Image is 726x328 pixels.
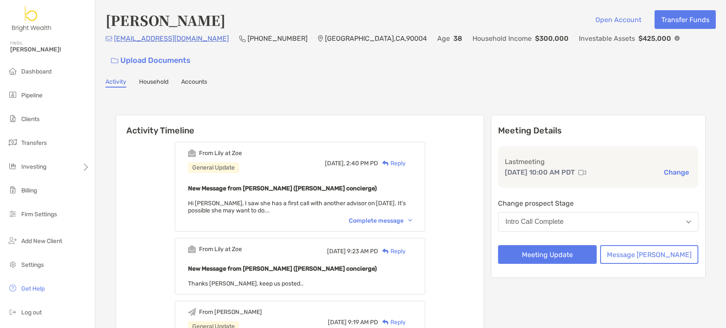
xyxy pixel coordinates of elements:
img: transfers icon [8,137,18,147]
span: Transfers [21,139,47,147]
img: Phone Icon [239,35,246,42]
span: Pipeline [21,92,43,99]
a: Activity [105,78,126,88]
img: pipeline icon [8,90,18,100]
span: Firm Settings [21,211,57,218]
p: Last meeting [505,156,692,167]
span: Hi [PERSON_NAME], I saw she has a first call with another advisor on [DATE]. It's possible she ma... [188,200,406,214]
img: Reply icon [382,249,389,254]
img: get-help icon [8,283,18,293]
img: Zoe Logo [10,3,54,34]
p: Meeting Details [498,125,698,136]
span: [DATE], [325,160,345,167]
img: Open dropdown arrow [686,221,691,223]
img: billing icon [8,185,18,195]
span: 9:19 AM PD [348,319,378,326]
p: Age [437,33,450,44]
a: Household [139,78,168,88]
p: $300,000 [535,33,569,44]
div: From [PERSON_NAME] [199,308,262,316]
img: Chevron icon [408,219,412,222]
p: [GEOGRAPHIC_DATA] , CA , 90004 [325,33,427,44]
img: firm-settings icon [8,209,18,219]
span: [PERSON_NAME]! [10,46,90,53]
button: Meeting Update [498,245,596,264]
a: Upload Documents [105,51,196,70]
p: [DATE] 10:00 AM PDT [505,167,575,178]
div: Complete message [349,217,412,224]
span: Clients [21,116,40,123]
img: add_new_client icon [8,235,18,246]
button: Change [661,168,692,177]
div: Intro Call Complete [505,218,564,226]
p: 38 [453,33,462,44]
img: Email Icon [105,36,112,41]
img: Event icon [188,245,196,253]
b: New Message from [PERSON_NAME] ([PERSON_NAME] concierge) [188,265,377,272]
p: [EMAIL_ADDRESS][DOMAIN_NAME] [114,33,229,44]
p: $425,000 [638,33,671,44]
span: Dashboard [21,68,51,75]
span: [DATE] [327,248,346,255]
button: Message [PERSON_NAME] [600,245,698,264]
button: Transfer Funds [655,10,716,29]
span: Add New Client [21,238,62,245]
img: investing icon [8,161,18,171]
div: Reply [378,247,406,256]
p: [PHONE_NUMBER] [248,33,307,44]
img: button icon [111,58,118,64]
a: Accounts [181,78,207,88]
b: New Message from [PERSON_NAME] ([PERSON_NAME] concierge) [188,185,377,192]
img: Event icon [188,308,196,316]
div: From Lily at Zoe [199,246,242,253]
p: Investable Assets [579,33,635,44]
img: dashboard icon [8,66,18,76]
img: Info Icon [675,36,680,41]
img: communication type [578,169,586,176]
div: From Lily at Zoe [199,150,242,157]
span: 2:40 PM PD [346,160,378,167]
span: Settings [21,261,44,269]
button: Intro Call Complete [498,212,698,232]
h4: [PERSON_NAME] [105,10,225,30]
img: Event icon [188,149,196,157]
img: Location Icon [318,35,323,42]
img: settings icon [8,259,18,269]
span: 9:23 AM PD [347,248,378,255]
p: Household Income [473,33,532,44]
span: [DATE] [328,319,347,326]
h6: Activity Timeline [116,115,484,136]
p: Change prospect Stage [498,198,698,209]
div: Reply [378,159,406,168]
span: Log out [21,309,42,316]
div: Reply [378,318,406,327]
img: Reply icon [382,320,389,325]
span: Get Help [21,285,45,292]
span: Thanks [PERSON_NAME], keep us posted.. [188,280,304,287]
img: logout icon [8,307,18,317]
span: Billing [21,187,37,194]
div: General Update [188,162,239,173]
button: Open Account [589,10,648,29]
img: clients icon [8,113,18,124]
span: Investing [21,163,46,170]
img: Reply icon [382,161,389,166]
